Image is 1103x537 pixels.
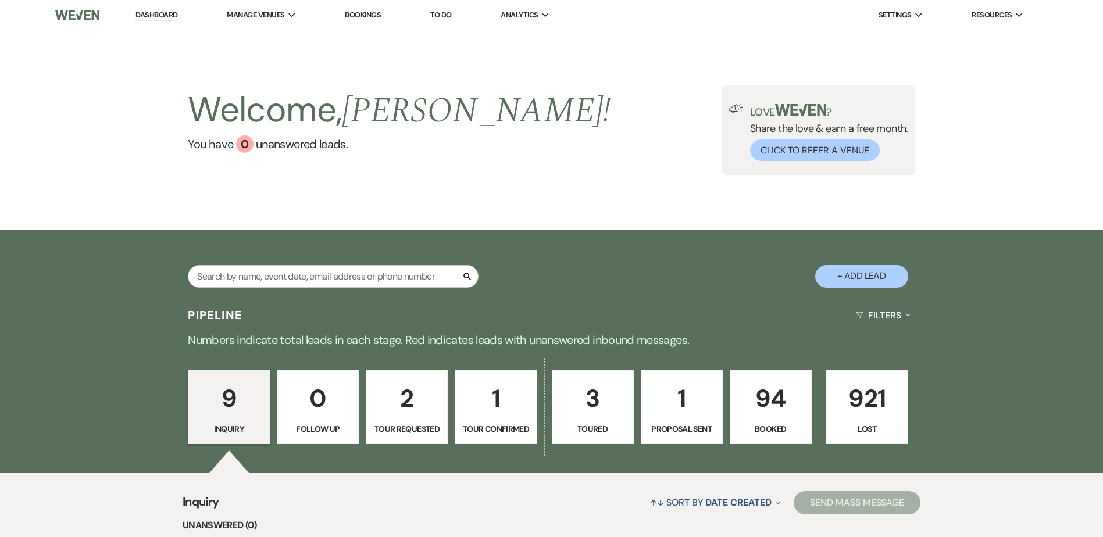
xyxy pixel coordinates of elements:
[648,423,715,435] p: Proposal Sent
[183,518,920,533] li: Unanswered (0)
[133,331,970,349] p: Numbers indicate total leads in each stage. Red indicates leads with unanswered inbound messages.
[366,370,448,445] a: 2Tour Requested
[834,423,901,435] p: Lost
[501,9,538,21] span: Analytics
[188,85,611,135] h2: Welcome,
[462,423,529,435] p: Tour Confirmed
[188,307,242,323] h3: Pipeline
[284,379,351,418] p: 0
[730,370,812,445] a: 94Booked
[373,379,440,418] p: 2
[645,487,785,518] button: Sort By Date Created
[277,370,359,445] a: 0Follow Up
[648,379,715,418] p: 1
[462,379,529,418] p: 1
[55,3,99,27] img: Weven Logo
[743,104,908,161] div: Share the love & earn a free month.
[559,423,626,435] p: Toured
[879,9,912,21] span: Settings
[345,10,381,20] a: Bookings
[815,265,908,288] button: + Add Lead
[559,379,626,418] p: 3
[135,10,177,21] a: Dashboard
[972,9,1012,21] span: Resources
[794,491,920,514] button: Send Mass Message
[236,135,254,153] div: 0
[188,135,611,153] a: You have 0 unanswered leads.
[430,10,452,20] a: To Do
[737,423,804,435] p: Booked
[195,379,262,418] p: 9
[851,300,915,331] button: Filters
[737,379,804,418] p: 94
[729,104,743,113] img: loud-speaker-illustration.svg
[188,370,270,445] a: 9Inquiry
[750,104,908,117] p: Love ?
[750,139,880,161] button: Click to Refer a Venue
[650,496,664,509] span: ↑↓
[183,493,219,518] span: Inquiry
[373,423,440,435] p: Tour Requested
[641,370,723,445] a: 1Proposal Sent
[195,423,262,435] p: Inquiry
[455,370,537,445] a: 1Tour Confirmed
[775,104,827,116] img: weven-logo-green.svg
[227,9,284,21] span: Manage Venues
[188,265,479,288] input: Search by name, event date, email address or phone number
[342,84,611,138] span: [PERSON_NAME] !
[705,496,771,509] span: Date Created
[552,370,634,445] a: 3Toured
[834,379,901,418] p: 921
[284,423,351,435] p: Follow Up
[826,370,908,445] a: 921Lost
